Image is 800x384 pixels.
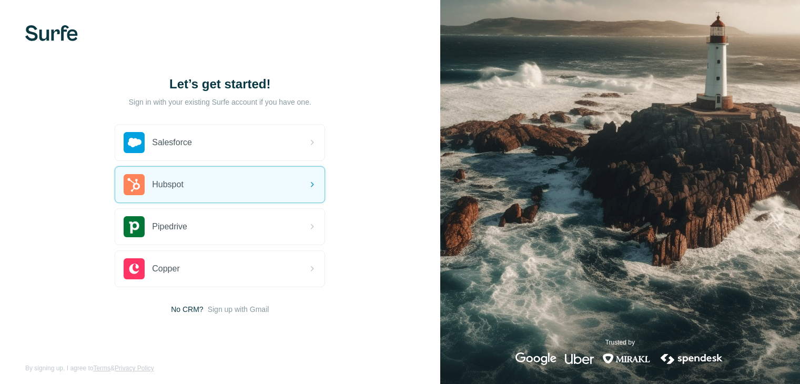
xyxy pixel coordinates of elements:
[565,352,594,365] img: uber's logo
[515,352,556,365] img: google's logo
[25,363,154,373] span: By signing up, I agree to &
[129,97,311,107] p: Sign in with your existing Surfe account if you have one.
[25,25,78,41] img: Surfe's logo
[152,178,184,191] span: Hubspot
[115,76,325,93] h1: Let’s get started!
[124,258,145,279] img: copper's logo
[124,174,145,195] img: hubspot's logo
[124,216,145,237] img: pipedrive's logo
[152,220,187,233] span: Pipedrive
[93,365,110,372] a: Terms
[124,132,145,153] img: salesforce's logo
[659,352,724,365] img: spendesk's logo
[152,262,179,275] span: Copper
[208,304,269,315] button: Sign up with Gmail
[605,338,635,347] p: Trusted by
[115,365,154,372] a: Privacy Policy
[171,304,203,315] span: No CRM?
[602,352,651,365] img: mirakl's logo
[152,136,192,149] span: Salesforce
